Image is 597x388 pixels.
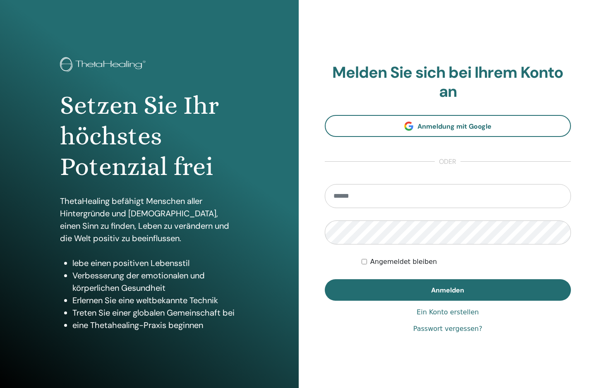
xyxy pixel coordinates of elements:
h1: Setzen Sie Ihr höchstes Potenzial frei [60,90,238,182]
li: Treten Sie einer globalen Gemeinschaft bei [72,307,238,319]
li: lebe einen positiven Lebensstil [72,257,238,269]
h2: Melden Sie sich bei Ihrem Konto an [325,63,571,101]
button: Anmelden [325,279,571,301]
li: Erlernen Sie eine weltbekannte Technik [72,294,238,307]
label: Angemeldet bleiben [370,257,437,267]
a: Anmeldung mit Google [325,115,571,137]
div: Keep me authenticated indefinitely or until I manually logout [362,257,571,267]
p: ThetaHealing befähigt Menschen aller Hintergründe und [DEMOGRAPHIC_DATA], einen Sinn zu finden, L... [60,195,238,244]
span: Anmeldung mit Google [417,122,492,131]
a: Ein Konto erstellen [417,307,479,317]
li: eine Thetahealing-Praxis beginnen [72,319,238,331]
span: Anmelden [431,286,464,295]
li: Verbesserung der emotionalen und körperlichen Gesundheit [72,269,238,294]
a: Passwort vergessen? [413,324,482,334]
span: oder [435,157,460,167]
